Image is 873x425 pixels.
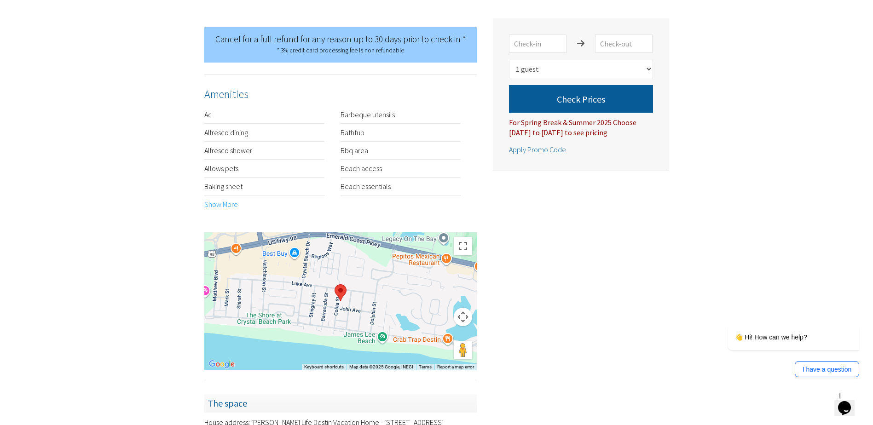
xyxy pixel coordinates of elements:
input: Check-out [595,34,653,53]
span: The space [204,394,477,413]
button: Keyboard shortcuts [304,364,344,370]
button: Check Prices [509,85,653,113]
a: Terms (opens in new tab) [419,364,432,369]
div: Welcome! [335,284,347,301]
li: Beach essentials [341,177,461,191]
li: Barbeque utensils [341,109,461,120]
button: Drag Pegman onto the map to open Street View [454,341,472,359]
span: Map data ©2025 Google, INEGI [349,364,413,369]
li: Alfresco shower [204,141,324,155]
span: Cancel for a full refund for any reason up to 30 days prior to check in * [215,34,466,55]
li: Bathtub [341,123,461,138]
li: Baking sheet [204,177,324,191]
span: Apply Promo Code [509,145,566,154]
button: Map camera controls [454,308,472,326]
div: For Spring Break & Summer 2025 Choose [DATE] to [DATE] to see pricing [509,113,653,138]
a: Report a map error [437,364,474,369]
button: Toggle fullscreen view [454,237,472,255]
img: Google [207,358,237,370]
li: Allows pets [204,159,324,173]
li: Ac [204,109,324,120]
li: Bbq area [341,141,461,155]
iframe: chat widget [698,252,864,384]
input: Check-in [509,34,567,53]
a: Open this area in Google Maps (opens a new window) [207,358,237,370]
iframe: chat widget [834,388,864,416]
h4: Amenities [204,86,477,103]
li: Alfresco dining [204,123,324,138]
li: Beach access [341,159,461,173]
span: * 3% credit card processing fee is non refundable [277,46,404,54]
a: Show More [204,200,238,209]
